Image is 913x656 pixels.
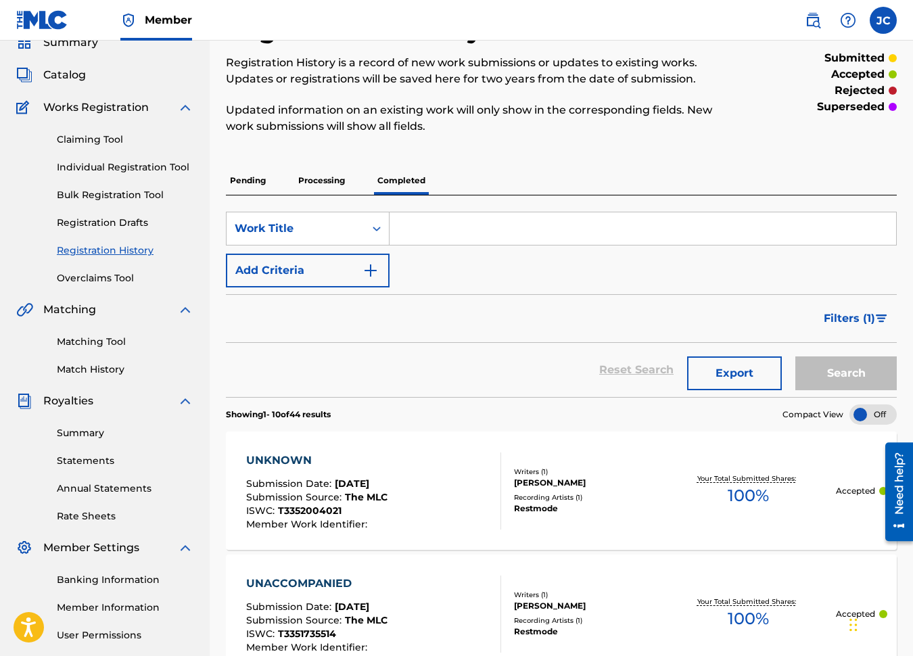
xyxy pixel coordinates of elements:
span: Matching [43,302,96,318]
img: search [805,12,821,28]
img: MLC Logo [16,10,68,30]
img: Royalties [16,393,32,409]
a: Registration Drafts [57,216,193,230]
a: Match History [57,362,193,377]
div: Drag [849,605,858,645]
p: Registration History is a record of new work submissions or updates to existing works. Updates or... [226,55,743,87]
p: Showing 1 - 10 of 44 results [226,408,331,421]
span: T3352004021 [278,505,342,517]
a: Bulk Registration Tool [57,188,193,202]
button: Add Criteria [226,254,390,287]
span: ISWC : [246,628,278,640]
button: Export [687,356,782,390]
p: submitted [824,50,885,66]
span: Member Settings [43,540,139,556]
span: Member Work Identifier : [246,641,371,653]
p: Pending [226,166,270,195]
span: Member Work Identifier : [246,518,371,530]
img: expand [177,302,193,318]
a: User Permissions [57,628,193,642]
a: Public Search [799,7,826,34]
p: Accepted [836,485,875,497]
div: Help [835,7,862,34]
img: Summary [16,34,32,51]
span: 100 % [728,607,769,631]
span: Royalties [43,393,93,409]
span: ISWC : [246,505,278,517]
div: [PERSON_NAME] [514,600,661,612]
a: Individual Registration Tool [57,160,193,174]
img: Catalog [16,67,32,83]
span: [DATE] [335,477,369,490]
a: SummarySummary [16,34,98,51]
a: UNKNOWNSubmission Date:[DATE]Submission Source:The MLCISWC:T3352004021Member Work Identifier:Writ... [226,431,897,550]
span: Compact View [782,408,843,421]
p: Completed [373,166,429,195]
div: UNACCOMPANIED [246,576,388,592]
span: The MLC [345,614,388,626]
div: Restmode [514,626,661,638]
div: UNKNOWN [246,452,388,469]
a: Overclaims Tool [57,271,193,285]
p: Your Total Submitted Shares: [697,473,799,484]
a: Rate Sheets [57,509,193,523]
span: Submission Source : [246,491,345,503]
div: Work Title [235,220,356,237]
div: Recording Artists ( 1 ) [514,492,661,502]
div: [PERSON_NAME] [514,477,661,489]
a: Annual Statements [57,482,193,496]
span: 100 % [728,484,769,508]
iframe: Resource Center [875,438,913,546]
form: Search Form [226,212,897,397]
div: Restmode [514,502,661,515]
span: Submission Date : [246,601,335,613]
iframe: Chat Widget [845,591,913,656]
a: CatalogCatalog [16,67,86,83]
a: Claiming Tool [57,133,193,147]
img: filter [876,314,887,323]
img: Top Rightsholder [120,12,137,28]
span: Works Registration [43,99,149,116]
img: Works Registration [16,99,34,116]
div: User Menu [870,7,897,34]
a: Registration History [57,243,193,258]
a: Summary [57,426,193,440]
span: Member [145,12,192,28]
span: Filters ( 1 ) [824,310,875,327]
div: Writers ( 1 ) [514,590,661,600]
p: superseded [817,99,885,115]
p: Updated information on an existing work will only show in the corresponding fields. New work subm... [226,102,743,135]
span: T3351735514 [278,628,336,640]
span: Summary [43,34,98,51]
img: expand [177,393,193,409]
button: Filters (1) [816,302,897,335]
img: help [840,12,856,28]
p: rejected [835,83,885,99]
a: Banking Information [57,573,193,587]
a: Statements [57,454,193,468]
span: Submission Source : [246,614,345,626]
div: Recording Artists ( 1 ) [514,615,661,626]
img: expand [177,99,193,116]
p: accepted [831,66,885,83]
a: Member Information [57,601,193,615]
p: Accepted [836,608,875,620]
a: Matching Tool [57,335,193,349]
img: 9d2ae6d4665cec9f34b9.svg [362,262,379,279]
p: Your Total Submitted Shares: [697,596,799,607]
span: The MLC [345,491,388,503]
img: expand [177,540,193,556]
img: Member Settings [16,540,32,556]
span: Submission Date : [246,477,335,490]
p: Processing [294,166,349,195]
img: Matching [16,302,33,318]
span: Catalog [43,67,86,83]
span: [DATE] [335,601,369,613]
div: Writers ( 1 ) [514,467,661,477]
